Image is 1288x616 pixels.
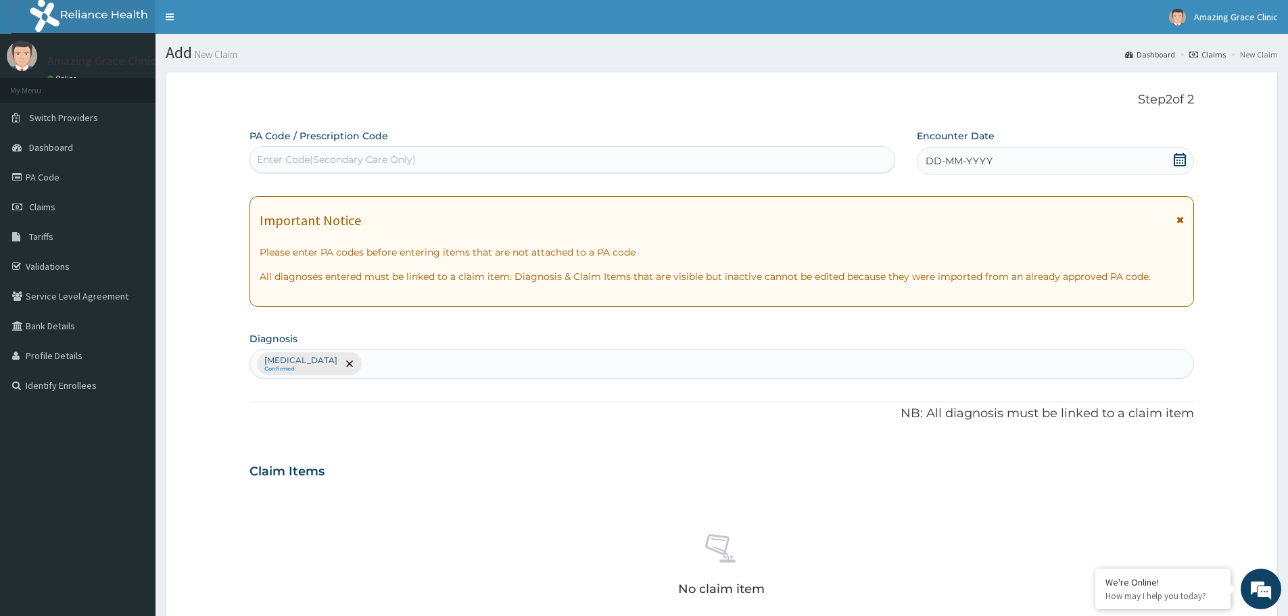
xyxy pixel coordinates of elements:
p: Please enter PA codes before entering items that are not attached to a PA code [260,245,1184,259]
div: We're Online! [1105,576,1220,588]
small: Confirmed [264,366,337,373]
p: All diagnoses entered must be linked to a claim item. Diagnosis & Claim Items that are visible bu... [260,270,1184,283]
li: New Claim [1227,49,1278,60]
span: Claims [29,201,55,213]
span: Tariffs [29,231,53,243]
p: Step 2 of 2 [249,93,1194,108]
a: Dashboard [1125,49,1175,60]
p: NB: All diagnosis must be linked to a claim item [249,405,1194,423]
a: Online [47,74,80,83]
h1: Add [166,44,1278,62]
p: [MEDICAL_DATA] [264,355,337,366]
span: Switch Providers [29,112,98,124]
p: Amazing Grace Clinic [47,55,156,67]
span: remove selection option [343,358,356,370]
label: Encounter Date [917,129,995,143]
div: Enter Code(Secondary Care Only) [257,153,416,166]
h1: Important Notice [260,213,361,228]
p: How may I help you today? [1105,590,1220,602]
h3: Claim Items [249,465,325,479]
span: Amazing Grace Clinic [1194,11,1278,23]
a: Claims [1189,49,1226,60]
label: Diagnosis [249,332,297,346]
span: DD-MM-YYYY [926,154,993,168]
label: PA Code / Prescription Code [249,129,388,143]
img: User Image [7,41,37,71]
img: User Image [1169,9,1186,26]
p: No claim item [678,582,765,596]
small: New Claim [192,49,237,60]
span: Dashboard [29,141,73,153]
